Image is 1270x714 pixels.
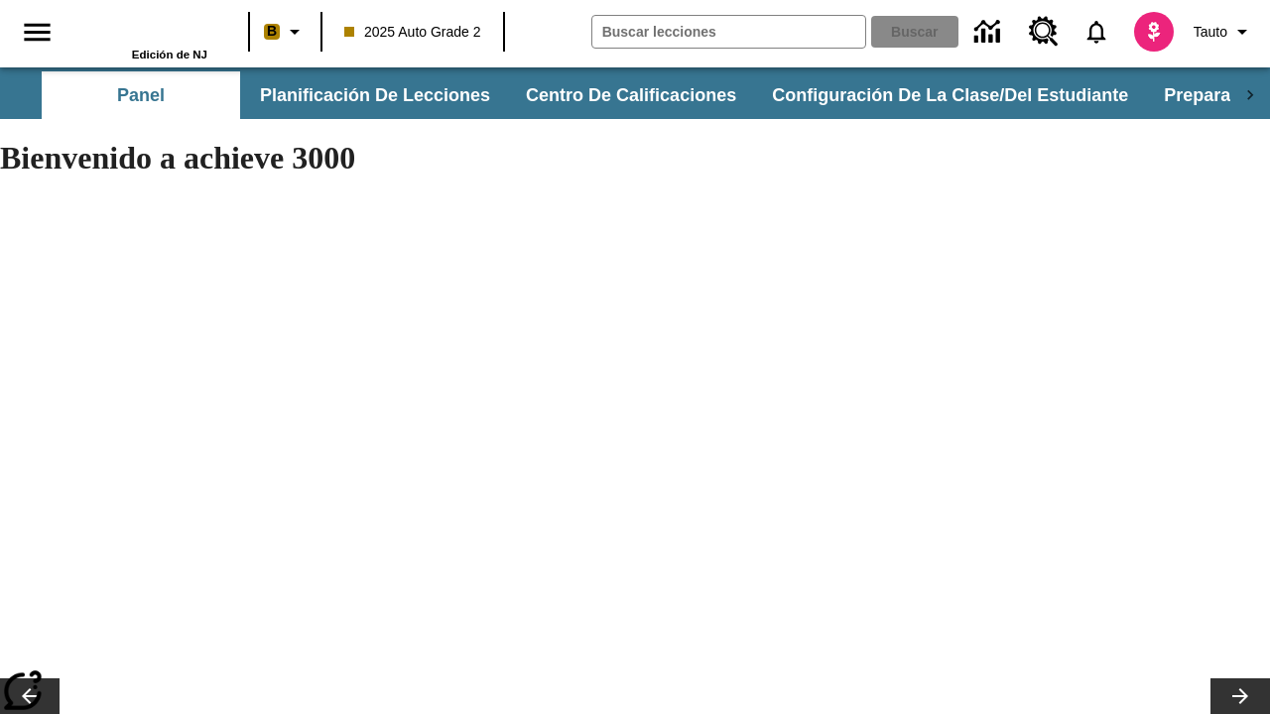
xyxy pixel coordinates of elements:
[1194,22,1227,43] span: Tauto
[40,71,1230,119] div: Subbarra de navegación
[1071,6,1122,58] a: Notificaciones
[756,71,1144,119] button: Configuración de la clase/del estudiante
[78,7,207,60] div: Portada
[510,71,752,119] button: Centro de calificaciones
[344,22,481,43] span: 2025 Auto Grade 2
[256,14,315,50] button: Boost El color de la clase es anaranjado claro. Cambiar el color de la clase.
[962,5,1017,59] a: Centro de información
[244,71,506,119] button: Planificación de lecciones
[132,49,207,60] span: Edición de NJ
[1210,678,1270,714] button: Carrusel de lecciones, seguir
[1186,14,1262,50] button: Perfil/Configuración
[267,19,277,44] span: B
[8,3,66,61] button: Abrir el menú lateral
[1122,6,1186,58] button: Escoja un nuevo avatar
[42,71,240,119] button: Panel
[592,16,865,48] input: Buscar campo
[1017,5,1071,59] a: Centro de recursos, Se abrirá en una pestaña nueva.
[1134,12,1174,52] img: avatar image
[1230,71,1270,119] div: Pestañas siguientes
[78,9,207,49] a: Portada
